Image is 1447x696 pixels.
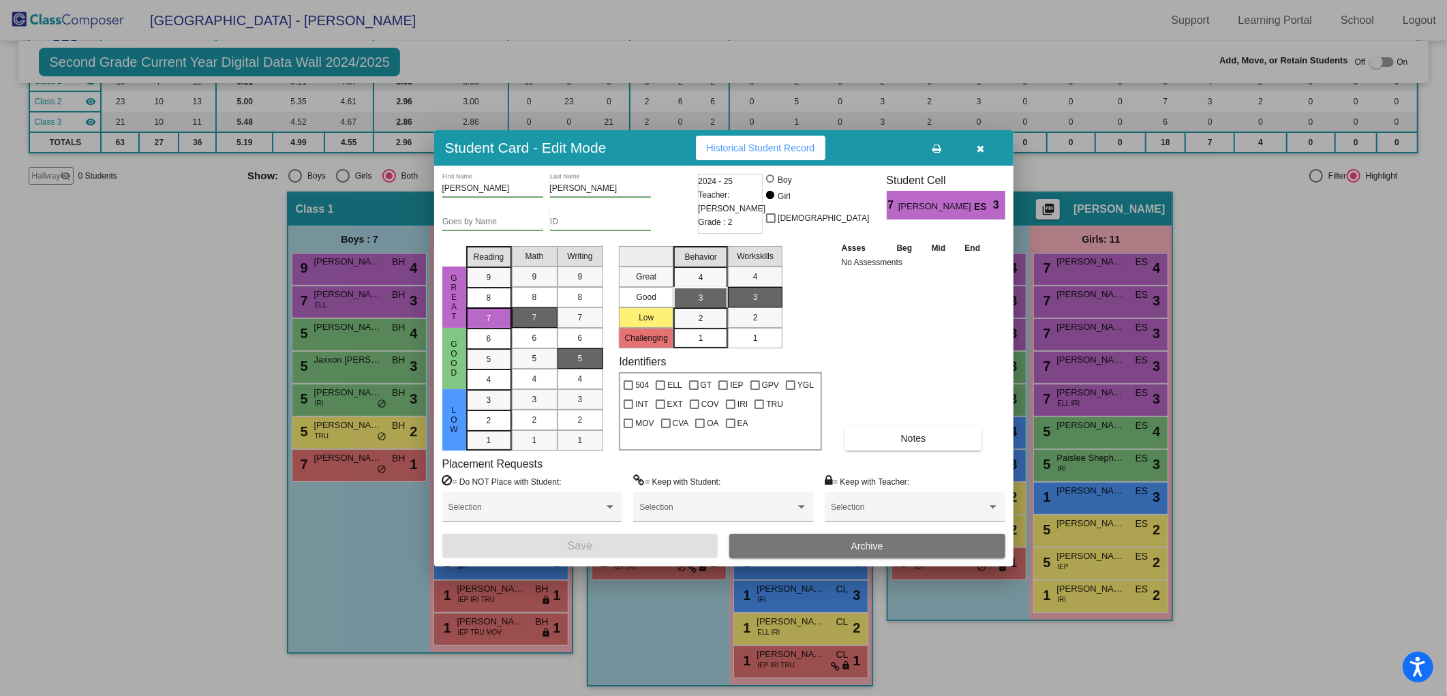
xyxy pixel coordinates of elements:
[578,373,583,385] span: 4
[532,271,537,283] span: 9
[448,273,460,321] span: Great
[578,352,583,365] span: 5
[532,414,537,426] span: 2
[448,339,460,378] span: Good
[699,271,703,284] span: 4
[737,415,748,432] span: EA
[445,139,607,156] h3: Student Card - Edit Mode
[701,396,719,412] span: COV
[487,374,491,386] span: 4
[707,415,718,432] span: OA
[825,474,909,488] label: = Keep with Teacher:
[448,406,460,434] span: Low
[701,377,712,393] span: GT
[635,377,649,393] span: 504
[532,291,537,303] span: 8
[699,188,766,215] span: Teacher: [PERSON_NAME]
[730,377,743,393] span: IEP
[699,215,733,229] span: Grade : 2
[667,377,682,393] span: ELL
[567,250,592,262] span: Writing
[777,174,792,186] div: Boy
[838,256,990,269] td: No Assessments
[753,312,758,324] span: 2
[578,434,583,447] span: 1
[578,271,583,283] span: 9
[532,332,537,344] span: 6
[667,396,683,412] span: EXT
[777,190,791,202] div: Girl
[685,251,717,263] span: Behavior
[699,312,703,324] span: 2
[532,352,537,365] span: 5
[753,271,758,283] span: 4
[737,250,774,262] span: Workskills
[838,241,887,256] th: Asses
[487,271,491,284] span: 9
[974,200,993,214] span: ES
[619,355,666,368] label: Identifiers
[699,332,703,344] span: 1
[526,250,544,262] span: Math
[442,217,543,227] input: goes by name
[487,414,491,427] span: 2
[922,241,955,256] th: Mid
[568,540,592,551] span: Save
[442,534,718,558] button: Save
[487,292,491,304] span: 8
[699,175,733,188] span: 2024 - 25
[635,415,654,432] span: MOV
[532,312,537,324] span: 7
[442,474,562,488] label: = Do NOT Place with Student:
[737,396,748,412] span: IRI
[955,241,990,256] th: End
[487,394,491,406] span: 3
[753,332,758,344] span: 1
[887,241,922,256] th: Beg
[532,393,537,406] span: 3
[532,373,537,385] span: 4
[797,377,814,393] span: YGL
[887,197,898,213] span: 7
[993,197,1005,213] span: 3
[673,415,689,432] span: CVA
[578,312,583,324] span: 7
[487,312,491,324] span: 7
[532,434,537,447] span: 1
[766,396,783,412] span: TRU
[696,136,826,160] button: Historical Student Record
[901,433,926,444] span: Notes
[487,434,491,447] span: 1
[578,332,583,344] span: 6
[578,414,583,426] span: 2
[762,377,779,393] span: GPV
[729,534,1005,558] button: Archive
[487,353,491,365] span: 5
[442,457,543,470] label: Placement Requests
[474,251,504,263] span: Reading
[898,200,974,214] span: [PERSON_NAME]
[635,396,648,412] span: INT
[578,393,583,406] span: 3
[578,291,583,303] span: 8
[887,174,1005,187] h3: Student Cell
[753,291,758,303] span: 3
[851,541,883,551] span: Archive
[699,292,703,304] span: 3
[707,142,815,153] span: Historical Student Record
[633,474,720,488] label: = Keep with Student:
[487,333,491,345] span: 6
[845,426,982,451] button: Notes
[778,210,869,226] span: [DEMOGRAPHIC_DATA]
